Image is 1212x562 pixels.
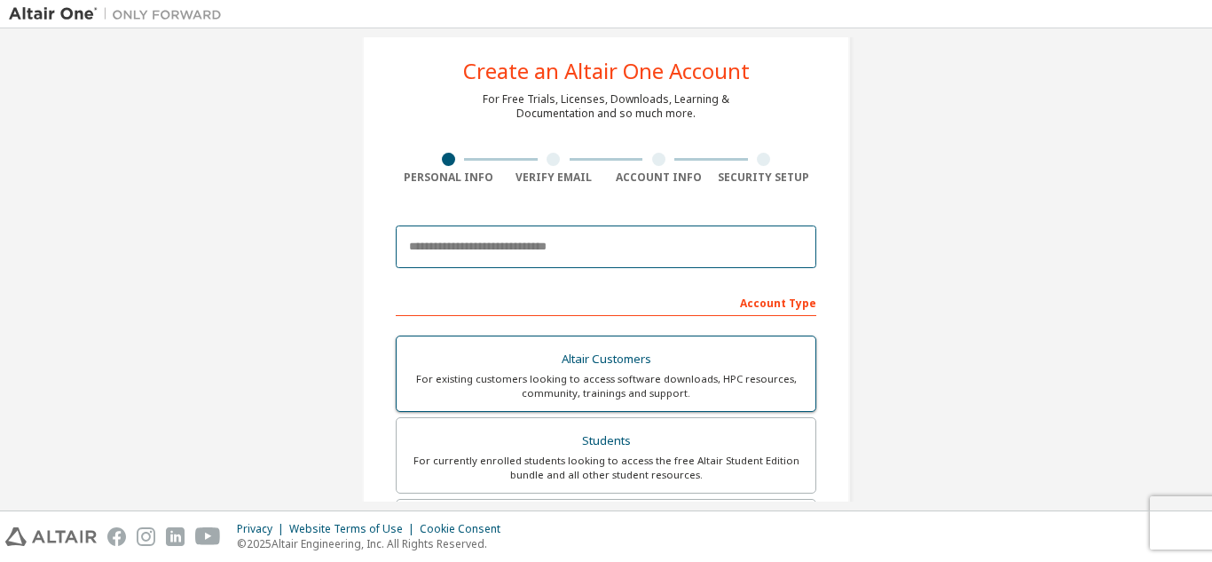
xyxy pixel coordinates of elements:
[107,527,126,546] img: facebook.svg
[483,92,729,121] div: For Free Trials, Licenses, Downloads, Learning & Documentation and so much more.
[606,170,712,185] div: Account Info
[463,60,750,82] div: Create an Altair One Account
[396,170,501,185] div: Personal Info
[5,527,97,546] img: altair_logo.svg
[9,5,231,23] img: Altair One
[501,170,607,185] div: Verify Email
[407,347,805,372] div: Altair Customers
[407,429,805,454] div: Students
[137,527,155,546] img: instagram.svg
[166,527,185,546] img: linkedin.svg
[712,170,817,185] div: Security Setup
[289,522,420,536] div: Website Terms of Use
[407,372,805,400] div: For existing customers looking to access software downloads, HPC resources, community, trainings ...
[407,454,805,482] div: For currently enrolled students looking to access the free Altair Student Edition bundle and all ...
[195,527,221,546] img: youtube.svg
[237,536,511,551] p: © 2025 Altair Engineering, Inc. All Rights Reserved.
[237,522,289,536] div: Privacy
[420,522,511,536] div: Cookie Consent
[396,288,816,316] div: Account Type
